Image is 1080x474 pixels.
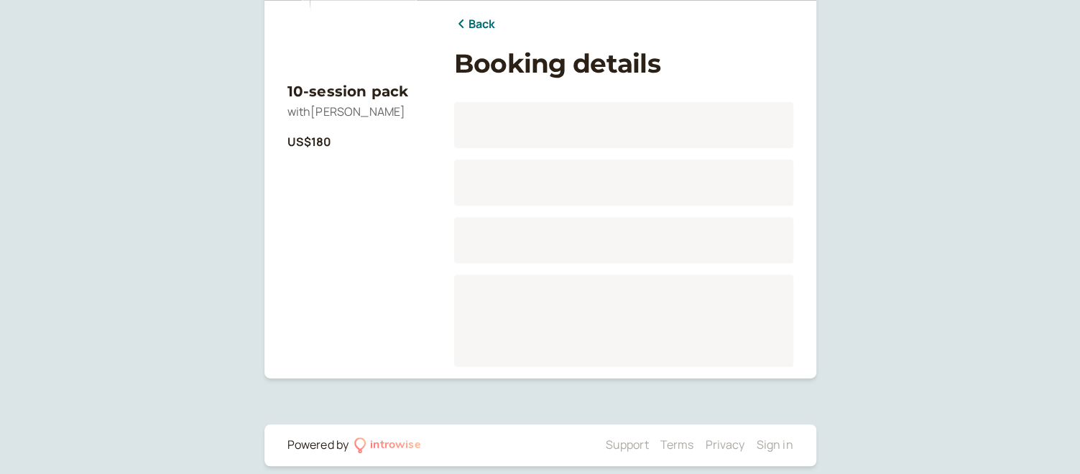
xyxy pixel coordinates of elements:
div: Powered by [287,436,349,455]
div: Loading... [454,275,793,367]
h3: 10-session pack [287,80,431,103]
a: Support [605,437,648,452]
div: Loading... [454,217,793,263]
div: Loading... [454,160,793,206]
a: introwise [354,436,421,455]
div: Loading... [454,102,793,148]
b: US$180 [287,134,332,150]
h1: Booking details [454,48,793,79]
a: Sign in [756,437,793,452]
a: Terms [660,437,693,452]
span: with [PERSON_NAME] [287,104,406,119]
a: Privacy [705,437,744,452]
div: introwise [370,436,420,455]
a: Back [454,15,496,34]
